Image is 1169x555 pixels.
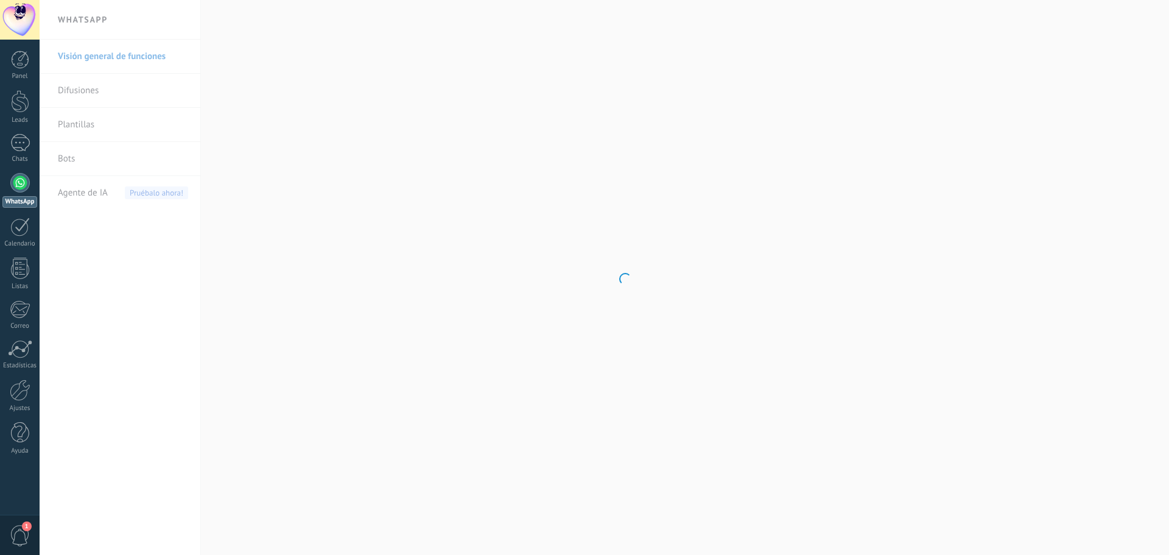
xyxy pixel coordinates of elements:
[2,322,38,330] div: Correo
[2,240,38,248] div: Calendario
[2,362,38,370] div: Estadísticas
[2,447,38,455] div: Ayuda
[2,405,38,412] div: Ajustes
[2,116,38,124] div: Leads
[22,521,32,531] span: 1
[2,155,38,163] div: Chats
[2,283,38,291] div: Listas
[2,196,37,208] div: WhatsApp
[2,72,38,80] div: Panel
